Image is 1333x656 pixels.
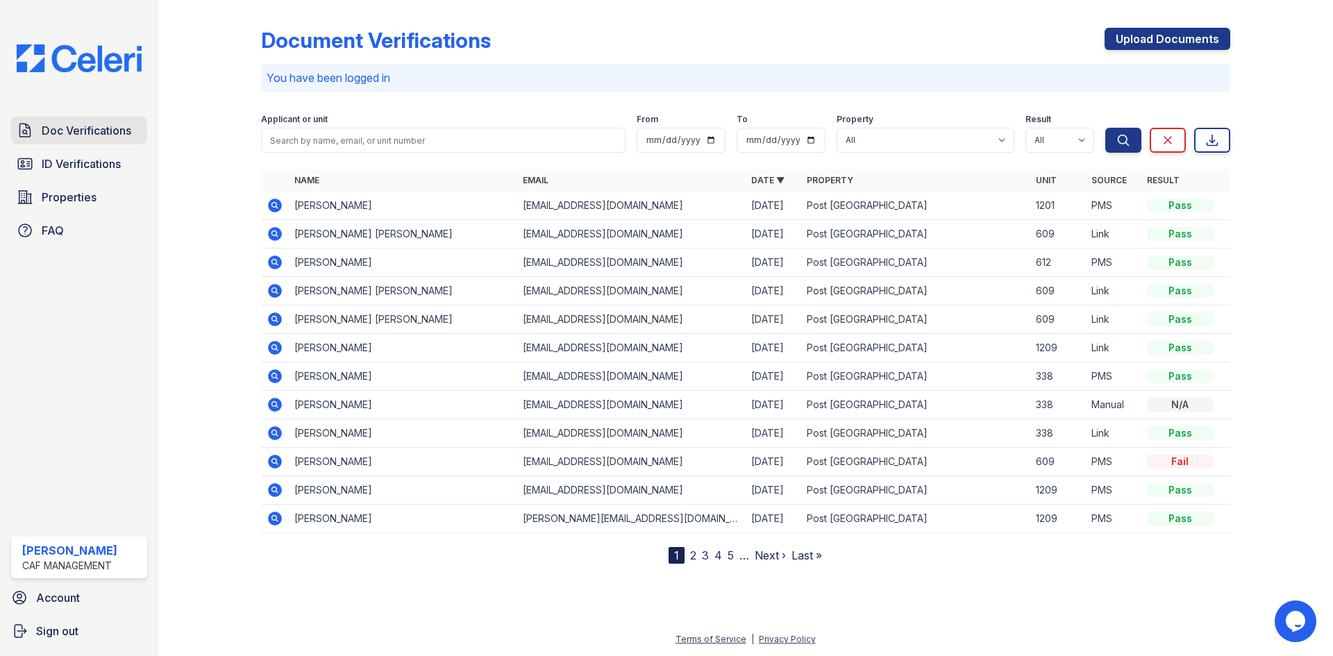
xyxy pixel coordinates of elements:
td: Manual [1086,391,1141,419]
a: 4 [714,548,722,562]
td: 609 [1030,220,1086,249]
td: [PERSON_NAME] [PERSON_NAME] [289,220,517,249]
td: PMS [1086,192,1141,220]
label: From [637,114,658,125]
a: 5 [728,548,734,562]
div: N/A [1147,398,1214,412]
a: Next › [755,548,786,562]
div: CAF Management [22,559,117,573]
span: Properties [42,189,97,205]
div: [PERSON_NAME] [22,542,117,559]
td: Post [GEOGRAPHIC_DATA] [801,476,1030,505]
td: [DATE] [746,305,801,334]
td: Post [GEOGRAPHIC_DATA] [801,277,1030,305]
a: Name [294,175,319,185]
td: 609 [1030,305,1086,334]
div: Pass [1147,426,1214,440]
td: [EMAIL_ADDRESS][DOMAIN_NAME] [517,334,746,362]
span: Sign out [36,623,78,639]
div: Pass [1147,312,1214,326]
td: [DATE] [746,476,801,505]
label: To [737,114,748,125]
td: 1209 [1030,476,1086,505]
div: Pass [1147,284,1214,298]
td: Link [1086,305,1141,334]
a: Properties [11,183,147,211]
td: 1209 [1030,334,1086,362]
a: Last » [791,548,822,562]
td: [DATE] [746,391,801,419]
div: Pass [1147,512,1214,525]
span: ID Verifications [42,155,121,172]
a: Sign out [6,617,153,645]
td: [EMAIL_ADDRESS][DOMAIN_NAME] [517,305,746,334]
img: CE_Logo_Blue-a8612792a0a2168367f1c8372b55b34899dd931a85d93a1a3d3e32e68fde9ad4.png [6,44,153,72]
td: Post [GEOGRAPHIC_DATA] [801,220,1030,249]
a: 2 [690,548,696,562]
td: [PERSON_NAME] [PERSON_NAME] [289,305,517,334]
a: Upload Documents [1105,28,1230,50]
td: [PERSON_NAME] [289,334,517,362]
a: 3 [702,548,709,562]
td: [PERSON_NAME] [289,391,517,419]
td: Post [GEOGRAPHIC_DATA] [801,505,1030,533]
td: [PERSON_NAME] [289,476,517,505]
a: Result [1147,175,1180,185]
td: 612 [1030,249,1086,277]
span: … [739,547,749,564]
td: [DATE] [746,419,801,448]
a: Email [523,175,548,185]
div: | [751,634,754,644]
td: 338 [1030,419,1086,448]
a: Unit [1036,175,1057,185]
td: Post [GEOGRAPHIC_DATA] [801,249,1030,277]
label: Property [837,114,873,125]
div: Document Verifications [261,28,491,53]
td: PMS [1086,505,1141,533]
a: Privacy Policy [759,634,816,644]
td: 609 [1030,448,1086,476]
td: PMS [1086,362,1141,391]
span: FAQ [42,222,64,239]
td: [PERSON_NAME] [289,505,517,533]
td: Post [GEOGRAPHIC_DATA] [801,362,1030,391]
td: 338 [1030,391,1086,419]
div: Pass [1147,341,1214,355]
div: Pass [1147,483,1214,497]
td: Post [GEOGRAPHIC_DATA] [801,419,1030,448]
td: Link [1086,220,1141,249]
span: Doc Verifications [42,122,131,139]
a: Source [1091,175,1127,185]
td: Post [GEOGRAPHIC_DATA] [801,448,1030,476]
td: [DATE] [746,505,801,533]
span: Account [36,589,80,606]
iframe: chat widget [1275,600,1319,642]
label: Applicant or unit [261,114,328,125]
td: [PERSON_NAME] [289,419,517,448]
td: [PERSON_NAME] [289,192,517,220]
td: [DATE] [746,362,801,391]
div: Pass [1147,227,1214,241]
a: Terms of Service [676,634,746,644]
a: FAQ [11,217,147,244]
td: [EMAIL_ADDRESS][DOMAIN_NAME] [517,476,746,505]
a: Property [807,175,853,185]
div: 1 [669,547,685,564]
td: 338 [1030,362,1086,391]
td: [EMAIL_ADDRESS][DOMAIN_NAME] [517,391,746,419]
label: Result [1025,114,1051,125]
td: [EMAIL_ADDRESS][DOMAIN_NAME] [517,419,746,448]
input: Search by name, email, or unit number [261,128,626,153]
a: ID Verifications [11,150,147,178]
td: [EMAIL_ADDRESS][DOMAIN_NAME] [517,192,746,220]
a: Account [6,584,153,612]
td: [PERSON_NAME] [PERSON_NAME] [289,277,517,305]
td: PMS [1086,448,1141,476]
td: Link [1086,419,1141,448]
td: Link [1086,334,1141,362]
td: Post [GEOGRAPHIC_DATA] [801,334,1030,362]
td: 609 [1030,277,1086,305]
td: [DATE] [746,448,801,476]
td: [PERSON_NAME] [289,249,517,277]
